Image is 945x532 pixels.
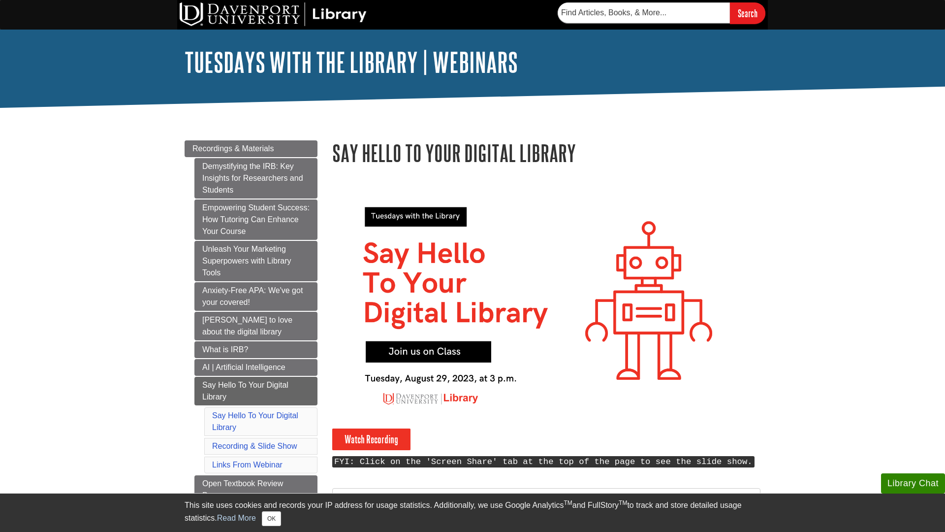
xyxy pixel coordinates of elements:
img: DU Library [180,2,367,26]
a: Recording & Slide Show [212,442,297,450]
a: Watch Recording [332,429,410,450]
kbd: FYI: Click on the 'Screen Share' tab at the top of the page to see the slide show. [332,456,755,467]
a: AI | Artificial Intelligence [194,359,317,376]
img: say hello to your digital library [332,188,760,429]
sup: TM [619,499,627,506]
a: [PERSON_NAME] to love about the digital library [194,312,317,340]
input: Search [730,2,765,24]
sup: TM [564,499,572,506]
form: Searches DU Library's articles, books, and more [558,2,765,24]
a: Unleash Your Marketing Superpowers with Library Tools [194,241,317,281]
button: Library Chat [881,473,945,494]
a: Tuesdays with the Library | Webinars [185,47,518,77]
input: Find Articles, Books, & More... [558,2,730,23]
a: Recordings & Materials [185,140,317,157]
span: Recordings & Materials [192,144,274,153]
h1: Say Hello To Your Digital Library [332,140,760,166]
a: Anxiety-Free APA: We've got your covered! [194,282,317,311]
div: This site uses cookies and records your IP address for usage statistics. Additionally, we use Goo... [185,499,760,526]
a: Open Textbook Review Program [194,475,317,504]
a: Empowering Student Success: How Tutoring Can Enhance Your Course [194,199,317,240]
a: Demystifying the IRB: Key Insights for Researchers and Students [194,158,317,199]
a: Links From Webinar [212,461,283,469]
a: Say Hello To Your Digital Library [194,377,317,405]
a: What is IRB? [194,341,317,358]
a: Say Hello To Your Digital Library [212,411,298,432]
a: Read More [217,514,256,522]
h2: Recording & Slide Show [333,489,760,515]
button: Close [262,511,281,526]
